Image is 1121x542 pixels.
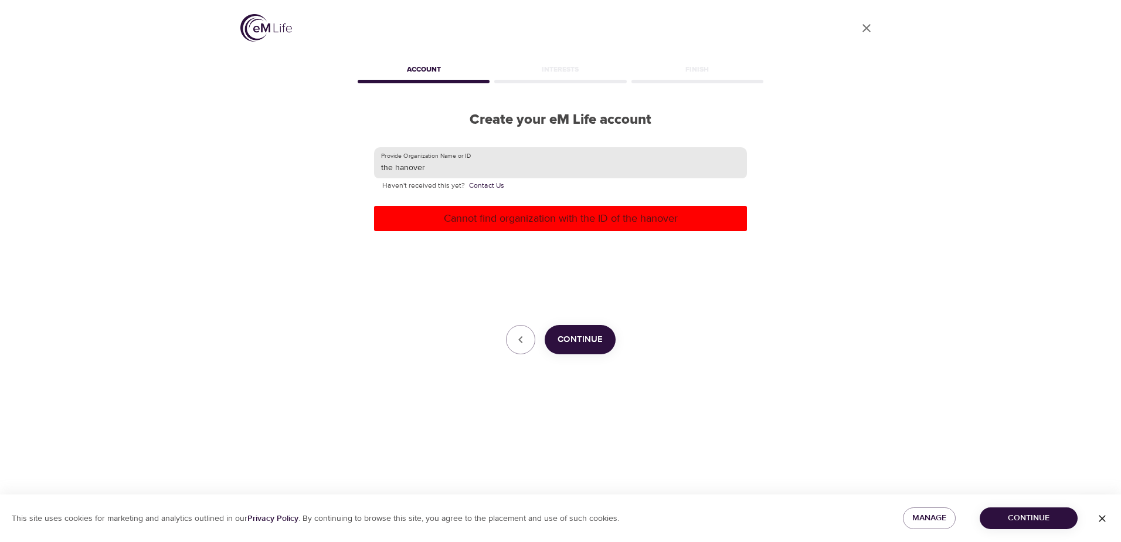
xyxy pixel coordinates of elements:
[355,111,766,128] h2: Create your eM Life account
[545,325,616,354] button: Continue
[247,513,298,524] a: Privacy Policy
[558,332,603,347] span: Continue
[240,14,292,42] img: logo
[912,511,946,526] span: Manage
[903,507,956,529] button: Manage
[379,211,742,226] p: Cannot find organization with the ID of the hanover
[852,14,881,42] a: close
[469,180,504,192] a: Contact Us
[382,180,739,192] p: Haven't received this yet?
[989,511,1068,526] span: Continue
[980,507,1078,529] button: Continue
